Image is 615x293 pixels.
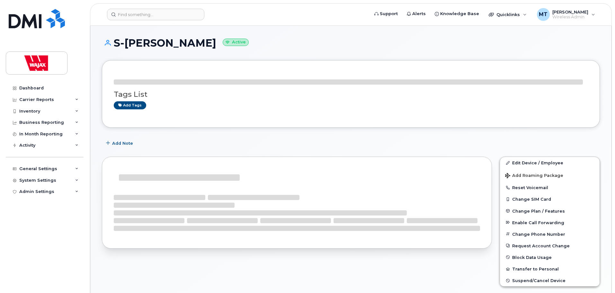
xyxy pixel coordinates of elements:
[500,252,600,263] button: Block Data Usage
[500,193,600,205] button: Change SIM Card
[512,220,564,225] span: Enable Call Forwarding
[500,217,600,228] button: Enable Call Forwarding
[500,157,600,169] a: Edit Device / Employee
[102,137,138,149] button: Add Note
[500,275,600,286] button: Suspend/Cancel Device
[102,37,600,49] h1: S-[PERSON_NAME]
[500,240,600,252] button: Request Account Change
[114,101,146,109] a: Add tags
[500,169,600,182] button: Add Roaming Package
[500,205,600,217] button: Change Plan / Features
[114,90,588,98] h3: Tags List
[505,173,563,179] span: Add Roaming Package
[500,182,600,193] button: Reset Voicemail
[512,278,566,283] span: Suspend/Cancel Device
[500,263,600,275] button: Transfer to Personal
[223,39,249,46] small: Active
[112,140,133,146] span: Add Note
[500,228,600,240] button: Change Phone Number
[512,208,565,213] span: Change Plan / Features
